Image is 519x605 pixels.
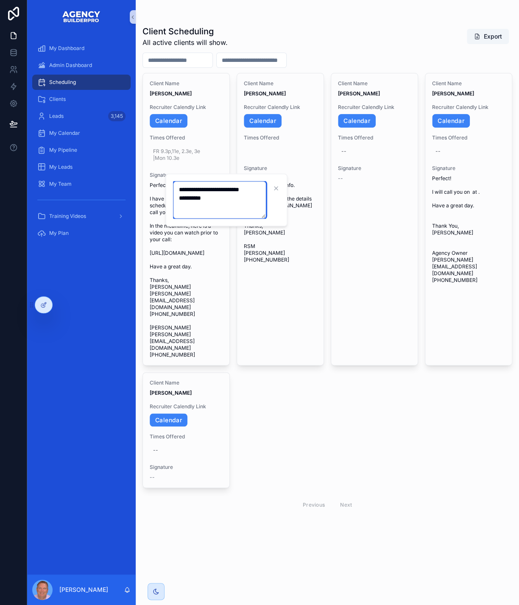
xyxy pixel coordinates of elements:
a: Client Name[PERSON_NAME]Recruiter Calendly LinkCalendarTimes Offered--Signature-- [331,73,418,365]
span: Times Offered [244,134,317,141]
span: Times Offered [150,134,223,141]
a: Calendar [150,114,187,128]
strong: [PERSON_NAME] [150,90,192,97]
span: Times Offered [150,433,223,440]
span: Client Name [244,80,317,87]
span: -- [338,175,343,182]
span: My Calendar [49,130,80,137]
span: Training Videos [49,213,86,220]
a: My Team [32,176,131,192]
span: My Leads [49,164,73,170]
a: Client Name[PERSON_NAME]Recruiter Calendly LinkCalendarTimes OfferedFR 9.3p,11e, 2.3e, 3e |Mon 10... [142,73,230,365]
a: My Leads [32,159,131,175]
span: All active clients will show. [142,37,228,47]
span: Recruiter Calendly Link [150,403,223,410]
span: Leads [49,113,64,120]
div: 3,145 [108,111,126,121]
span: Signature [150,464,223,471]
span: Client Name [150,80,223,87]
span: My Team [49,181,72,187]
a: My Plan [32,226,131,241]
span: Clients [49,96,66,103]
strong: [PERSON_NAME] [338,90,380,97]
span: -- [150,474,155,481]
img: App logo [62,10,101,24]
button: Export [467,29,509,44]
a: Scheduling [32,75,131,90]
strong: [PERSON_NAME] [432,90,474,97]
span: Recruiter Calendly Link [338,104,411,111]
span: Client Name [432,80,505,87]
span: Perfect! I will call you on at . Have a great day. Thank You, [PERSON_NAME] Agency Owner [PERSON_... [432,175,505,284]
h1: Client Scheduling [142,25,228,37]
span: Signature [150,172,223,178]
span: Signature [432,165,505,172]
a: My Dashboard [32,41,131,56]
strong: [PERSON_NAME] [150,390,192,396]
a: Leads3,145 [32,109,131,124]
span: Times Offered [432,134,505,141]
a: Admin Dashboard [32,58,131,73]
span: Client Name [150,379,223,386]
a: Clients [32,92,131,107]
a: Training Videos [32,209,131,224]
strong: [PERSON_NAME] [244,90,286,97]
div: -- [341,148,346,155]
span: Scheduling [49,79,76,86]
a: Client Name[PERSON_NAME]Recruiter Calendly LinkCalendarTimes Offered--SignaturePerfect! I will ca... [425,73,512,365]
span: My Pipeline [49,147,77,153]
a: Calendar [150,413,187,427]
span: My Plan [49,230,69,237]
div: -- [435,148,441,155]
p: [PERSON_NAME] [59,585,108,594]
div: -- [153,447,158,454]
span: My Dashboard [49,45,84,52]
span: Times Offered [338,134,411,141]
span: Signature [244,165,317,172]
a: Calendar [244,114,282,128]
a: Client Name[PERSON_NAME]Recruiter Calendly LinkCalendarTimes Offered--Signature-- [142,372,230,488]
a: Calendar [338,114,376,128]
span: Perfect! I have added you to our schedule and one of us will call you on at . In the meantime, he... [150,182,223,358]
span: Recruiter Calendly Link [150,104,223,111]
div: scrollable content [27,34,136,253]
a: Client Name[PERSON_NAME]Recruiter Calendly LinkCalendarTimes OfferedSignatureThank you for reques... [237,73,324,365]
a: My Calendar [32,125,131,141]
span: Admin Dashboard [49,62,92,69]
span: Recruiter Calendly Link [432,104,505,111]
span: Signature [338,165,411,172]
span: FR 9.3p,11e, 2.3e, 3e |Mon 10.3e [153,148,219,162]
a: Calendar [432,114,470,128]
a: My Pipeline [32,142,131,158]
span: Client Name [338,80,411,87]
span: Recruiter Calendly Link [244,104,317,111]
